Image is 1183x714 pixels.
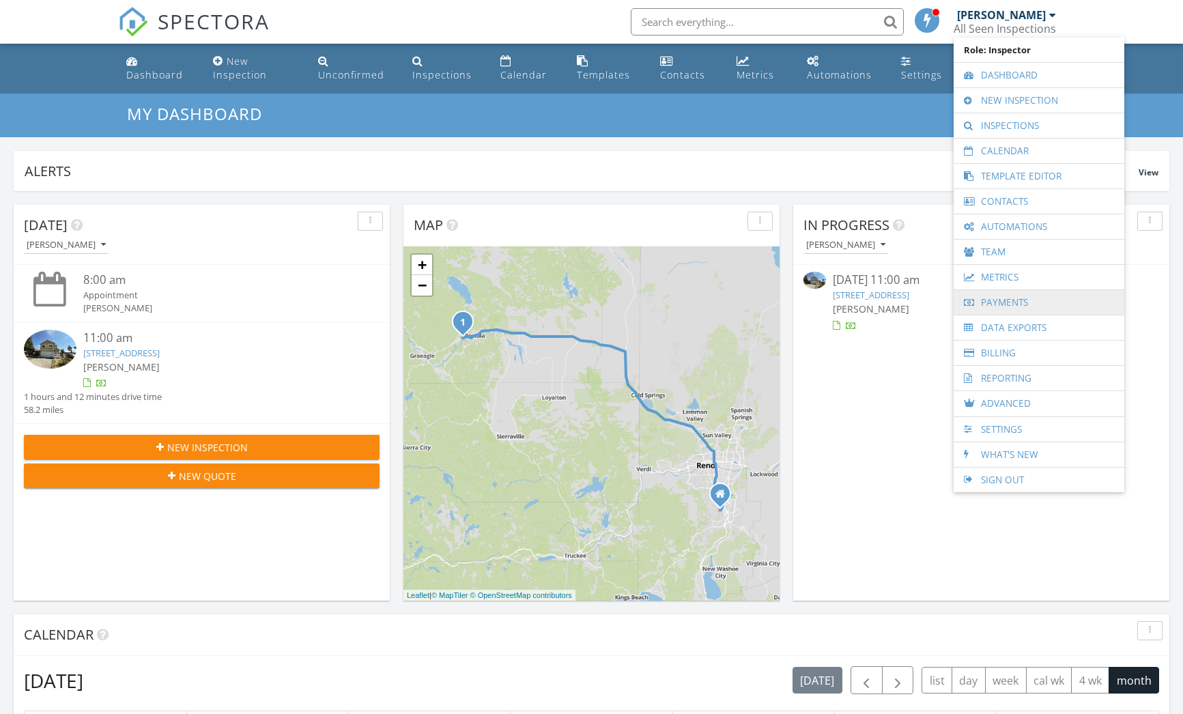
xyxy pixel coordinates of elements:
span: [DATE] [24,216,68,234]
div: 1 hours and 12 minutes drive time [24,390,162,403]
a: © OpenStreetMap contributors [470,591,572,599]
a: Payments [960,290,1117,315]
button: [DATE] [793,667,842,694]
button: Previous month [851,666,883,694]
a: New Inspection [960,88,1117,113]
span: New Inspection [167,440,248,455]
a: New Inspection [208,49,302,88]
span: Map [414,216,443,234]
button: [PERSON_NAME] [803,236,888,255]
a: Automations [960,214,1117,239]
div: Metrics [737,68,774,81]
button: day [952,667,986,694]
a: Unconfirmed [313,49,396,88]
span: New Quote [179,469,236,483]
span: View [1139,167,1158,178]
input: Search everything... [631,8,904,35]
button: list [922,667,952,694]
a: Inspections [407,49,484,88]
div: Alerts [25,162,1139,180]
a: [STREET_ADDRESS] [833,289,909,301]
a: Calendar [960,139,1117,163]
div: [PERSON_NAME] [957,8,1046,22]
div: 13070 Stoney Brook Ct, Reno NV 89511 [720,494,728,502]
a: Advanced [960,391,1117,416]
a: Billing [960,341,1117,365]
a: What's New [960,442,1117,467]
a: Leaflet [407,591,429,599]
a: [STREET_ADDRESS] [83,347,160,359]
div: Appointment [83,289,350,302]
div: Templates [577,68,630,81]
div: Automations [807,68,872,81]
img: 9324918%2Fcover_photos%2FoMBinNL4TE1X2MTYReOD%2Fsmall.jpg [24,330,76,369]
div: 140 Delleker Park Dr, Portola, CA 96122 [463,322,471,330]
a: Contacts [960,189,1117,214]
button: week [985,667,1027,694]
a: [DATE] 11:00 am [STREET_ADDRESS] [PERSON_NAME] [803,272,1159,332]
a: Metrics [960,265,1117,289]
a: Reporting [960,366,1117,390]
div: | [403,590,575,601]
div: Dashboard [126,68,183,81]
div: [DATE] 11:00 am [833,272,1129,289]
button: Next month [882,666,914,694]
span: [PERSON_NAME] [833,302,909,315]
span: In Progress [803,216,889,234]
a: Zoom in [412,255,432,275]
a: Calendar [495,49,560,88]
button: New Inspection [24,435,380,459]
a: Team [960,240,1117,264]
span: Calendar [24,625,94,644]
a: Templates [571,49,644,88]
span: My Dashboard [127,102,262,125]
a: Settings [960,417,1117,442]
img: 9324918%2Fcover_photos%2FoMBinNL4TE1X2MTYReOD%2Fsmall.jpg [803,272,826,289]
button: 4 wk [1071,667,1109,694]
button: [PERSON_NAME] [24,236,109,255]
div: 11:00 am [83,330,350,347]
span: SPECTORA [158,7,270,35]
a: Data Exports [960,315,1117,340]
a: Automations (Basic) [801,49,885,88]
button: month [1109,667,1159,694]
div: 58.2 miles [24,403,162,416]
img: The Best Home Inspection Software - Spectora [118,7,148,37]
a: Sign Out [960,468,1117,492]
div: [PERSON_NAME] [83,302,350,315]
button: New Quote [24,463,380,488]
div: Calendar [500,68,547,81]
a: Zoom out [412,275,432,296]
a: Inspections [960,113,1117,138]
a: Dashboard [960,63,1117,87]
div: All Seen Inspections [954,22,1056,35]
a: Contacts [655,49,721,88]
div: [PERSON_NAME] [806,240,885,250]
button: cal wk [1026,667,1072,694]
span: [PERSON_NAME] [83,360,160,373]
a: 11:00 am [STREET_ADDRESS] [PERSON_NAME] 1 hours and 12 minutes drive time 58.2 miles [24,330,380,417]
a: Dashboard [121,49,196,88]
div: 8:00 am [83,272,350,289]
div: Settings [901,68,942,81]
a: Metrics [731,49,790,88]
div: New Inspection [213,55,267,81]
i: 1 [460,318,466,328]
a: © MapTiler [431,591,468,599]
span: Role: Inspector [960,38,1117,62]
h2: [DATE] [24,667,83,694]
a: Template Editor [960,164,1117,188]
div: Inspections [412,68,472,81]
div: [PERSON_NAME] [27,240,106,250]
a: Settings [896,49,956,88]
a: SPECTORA [118,18,270,47]
div: Contacts [660,68,705,81]
div: Unconfirmed [318,68,384,81]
